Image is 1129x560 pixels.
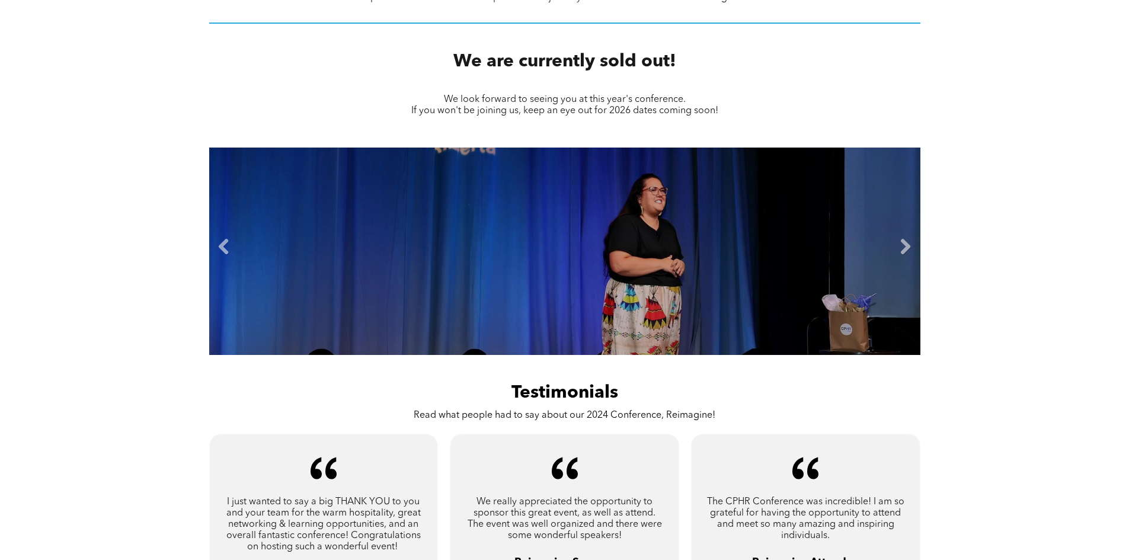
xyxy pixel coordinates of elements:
[453,53,676,71] span: We are currently sold out!
[411,106,718,116] span: If you won't be joining us, keep an eye out for 2026 dates coming soon!
[897,238,914,256] a: Next
[414,411,715,420] span: Read what people had to say about our 2024 Conference, Reimagine!
[468,497,662,540] span: We really appreciated the opportunity to sponsor this great event, as well as attend. The event w...
[215,238,233,256] a: Previous
[511,384,618,402] span: Testimonials
[226,497,421,552] span: I just wanted to say a big THANK YOU to you and your team for the warm hospitality, great network...
[707,497,904,540] span: The CPHR Conference was incredible! I am so grateful for having the opportunity to attend and mee...
[444,95,686,104] span: We look forward to seeing you at this year's conference.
